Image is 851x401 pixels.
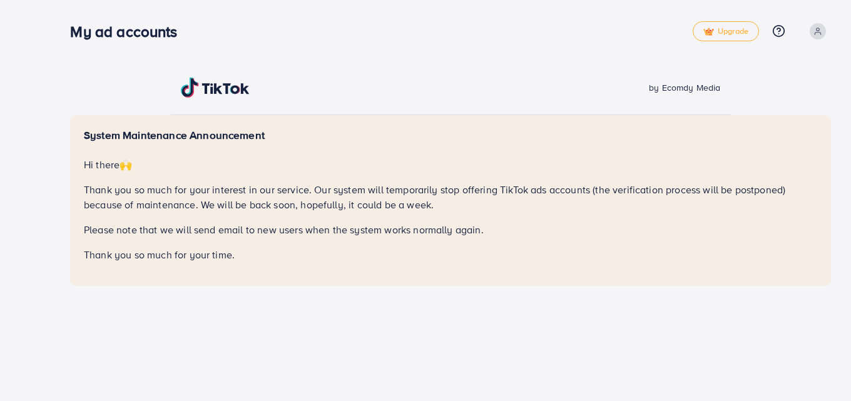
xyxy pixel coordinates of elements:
[181,78,250,98] img: TikTok
[84,129,817,142] h5: System Maintenance Announcement
[70,23,187,41] h3: My ad accounts
[693,21,759,41] a: tickUpgrade
[84,157,817,172] p: Hi there
[703,28,714,36] img: tick
[84,182,817,212] p: Thank you so much for your interest in our service. Our system will temporarily stop offering Tik...
[703,27,748,36] span: Upgrade
[84,247,817,262] p: Thank you so much for your time.
[649,81,720,94] span: by Ecomdy Media
[84,222,817,237] p: Please note that we will send email to new users when the system works normally again.
[120,158,132,171] span: 🙌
